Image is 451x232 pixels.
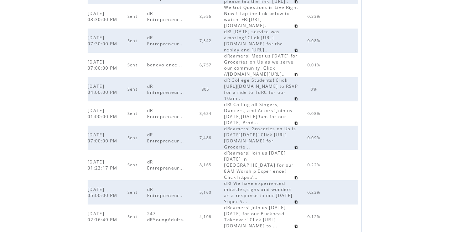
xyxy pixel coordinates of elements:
[88,35,119,47] span: [DATE] 07:30:00 PM
[88,132,119,144] span: [DATE] 07:00:00 PM
[128,214,139,219] span: Sent
[224,101,292,126] span: dR! Calling all Singers, Dancers, and Actors! Join us [DATE][DATE]9am for our [DATE] Prod...
[128,111,139,116] span: Sent
[307,14,322,19] span: 0.33%
[88,59,119,71] span: [DATE] 07:00:00 PM
[147,83,186,95] span: dR Entrepreneur...
[147,132,186,144] span: dR Entrepreneur...
[307,38,322,43] span: 0.08%
[147,62,184,68] span: benevolence...
[307,190,322,195] span: 0.23%
[224,29,283,53] span: dR! [DATE] service was amazing! Click [URL][DOMAIN_NAME] for the replay and [URL]..
[199,62,213,67] span: 6,757
[307,111,322,116] span: 0.08%
[199,111,213,116] span: 3,624
[128,38,139,43] span: Sent
[147,159,186,171] span: dR Entrepreneur...
[147,211,190,223] span: 247 - dRYoungAdults...
[88,83,119,95] span: [DATE] 04:00:00 PM
[128,190,139,195] span: Sent
[88,186,119,198] span: [DATE] 05:00:00 PM
[128,135,139,140] span: Sent
[147,186,186,198] span: dR Entrepreneur...
[307,62,322,67] span: 0.01%
[224,150,294,180] span: dReamers! Join us [DATE][DATE] in [GEOGRAPHIC_DATA] for our 8AM Worship Experience! Click https:/...
[147,10,186,22] span: dR Entrepreneur...
[224,53,297,77] span: dReamers! Meet us [DATE] for Groceries on Us as we serve our community! Click //[DOMAIN_NAME][URL]..
[199,162,213,167] span: 8,165
[202,87,211,92] span: 805
[88,10,119,22] span: [DATE] 08:30:00 PM
[128,162,139,167] span: Sent
[307,162,322,167] span: 0.22%
[128,14,139,19] span: Sent
[88,107,119,120] span: [DATE] 01:00:00 PM
[199,135,213,140] span: 7,486
[147,107,186,120] span: dR Entrepreneur...
[307,135,322,140] span: 0.09%
[88,211,119,223] span: [DATE] 02:16:49 PM
[224,180,292,205] span: dR! We have experienced miracles,signs and wonders as a response to our [DATE] Super S...
[307,214,322,219] span: 0.12%
[88,159,119,171] span: [DATE] 01:23:17 PM
[224,4,298,29] span: We Got Questions is Live Right Now!! Tap the link below to watch: FB:[URL][DOMAIN_NAME]..
[199,14,213,19] span: 8,556
[199,214,213,219] span: 4,106
[199,38,213,43] span: 7,542
[199,190,213,195] span: 5,160
[311,87,319,92] span: 0%
[224,126,296,150] span: dReamers! Groceries on Us is [DATE][DATE]! Click [URL][DOMAIN_NAME] for Grocerie...
[224,205,286,229] span: dReamers! Join us [DATE][DATE] for our Buckhead Takeover! Click [URL][DOMAIN_NAME] to ...
[128,87,139,92] span: Sent
[224,77,298,101] span: dR College Students! Click [URL][DOMAIN_NAME] to RSVP for a ride to TdRC for our 10am ...
[147,35,186,47] span: dR Entrepreneur...
[128,62,139,67] span: Sent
